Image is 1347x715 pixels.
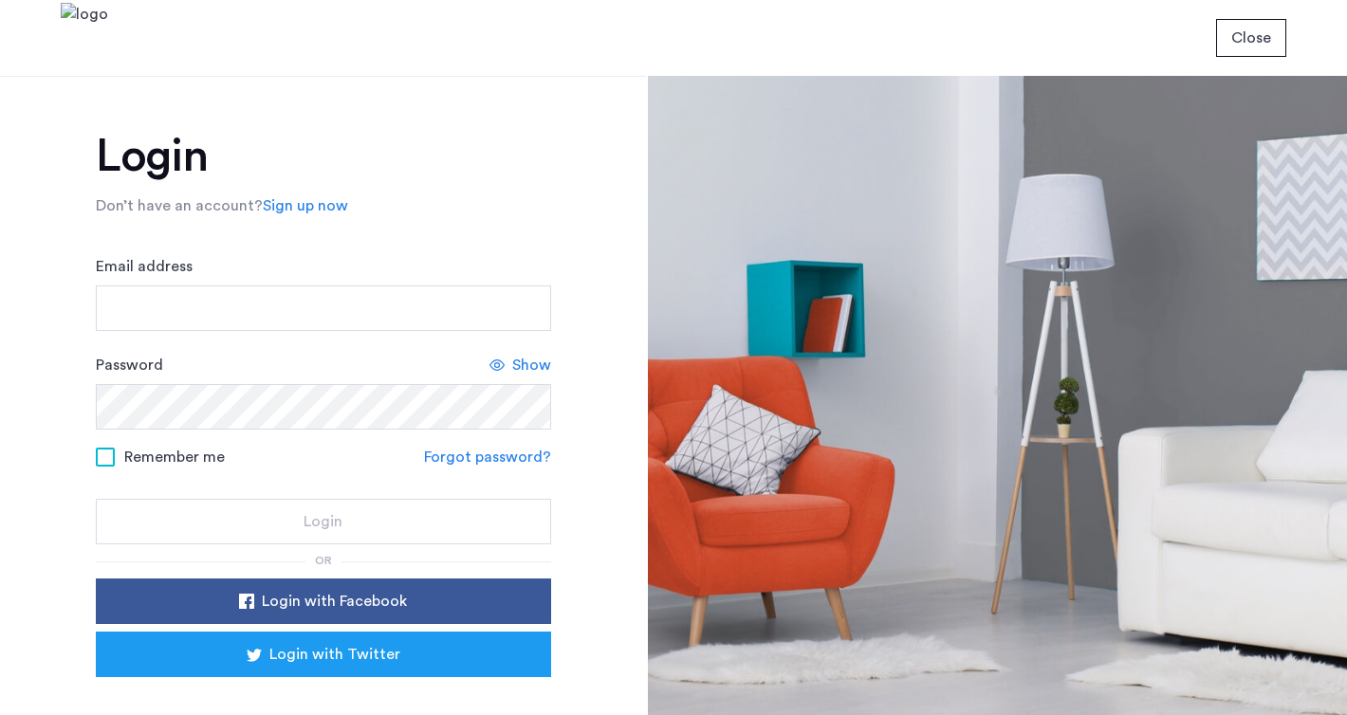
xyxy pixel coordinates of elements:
[269,643,400,666] span: Login with Twitter
[96,499,551,544] button: button
[304,510,342,533] span: Login
[1216,19,1286,57] button: button
[424,446,551,468] a: Forgot password?
[124,446,225,468] span: Remember me
[96,632,551,677] button: button
[1231,27,1271,49] span: Close
[96,255,193,278] label: Email address
[315,555,332,566] span: or
[262,590,407,613] span: Login with Facebook
[512,354,551,376] span: Show
[96,354,163,376] label: Password
[96,198,263,213] span: Don’t have an account?
[263,194,348,217] a: Sign up now
[96,134,551,179] h1: Login
[96,578,551,624] button: button
[61,3,108,74] img: logo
